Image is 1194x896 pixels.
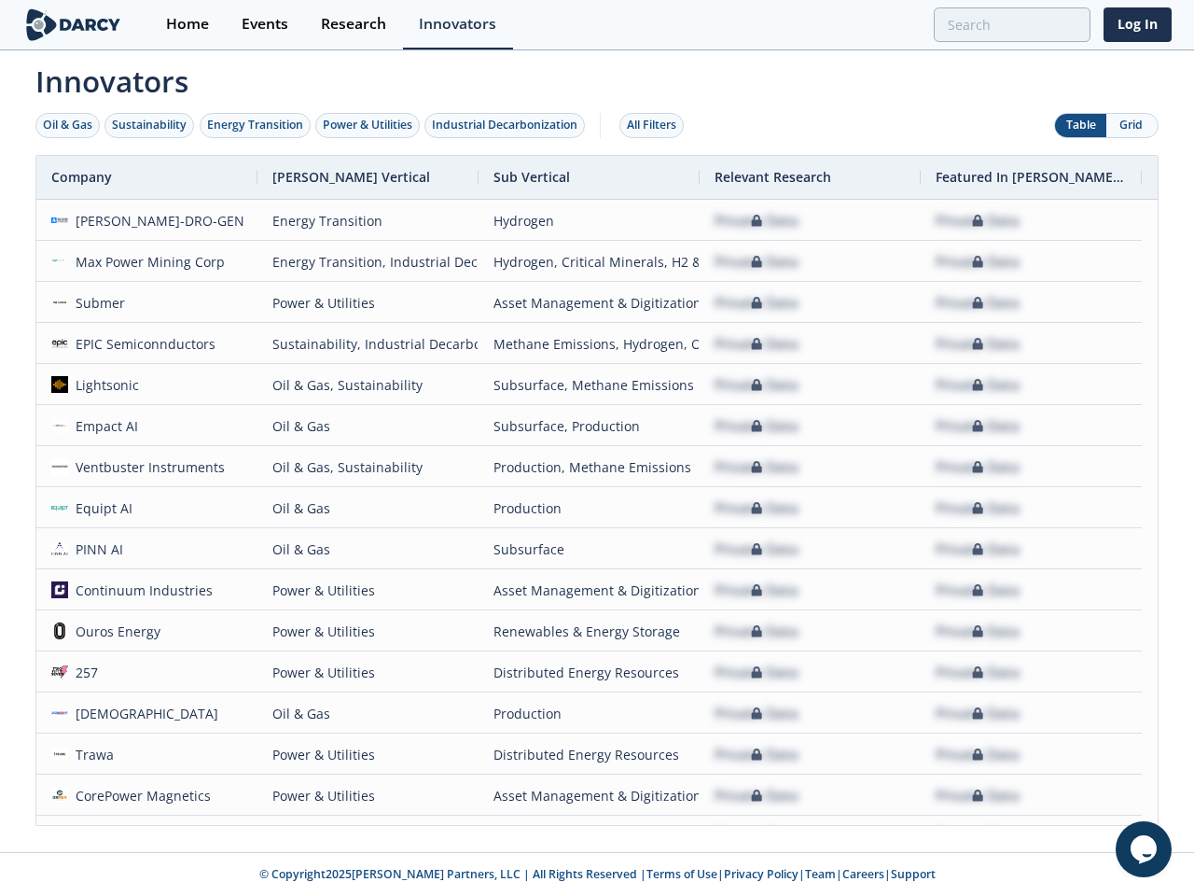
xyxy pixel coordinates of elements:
div: Power & Utilities [272,570,464,610]
div: Private Data [936,693,1020,734]
div: Sustainability, Industrial Decarbonization, Energy Transition [272,324,464,364]
div: Private Data [936,776,1020,816]
div: CorePower Magnetics [68,776,212,816]
div: Continuum Industries [68,570,214,610]
div: Water, Waste, Spills [493,817,685,857]
img: caef55b0-ceba-4bbd-a8b0-c1a27358cb10 [51,746,68,763]
img: 3aef3963-1712-4743-9f92-4071a5e2c738 [51,787,68,804]
div: Private Data [715,242,798,282]
div: Power & Utilities [323,117,412,133]
div: Industrial Decarbonization [432,117,577,133]
div: Private Data [936,529,1020,569]
div: Oil & Gas [272,406,464,446]
div: Oil & Gas, Sustainability [272,447,464,487]
button: Table [1055,114,1106,137]
a: Log In [1104,7,1172,42]
div: Private Data [715,406,798,446]
div: Production, Methane Emissions [493,447,685,487]
div: Ouros Energy [68,611,161,651]
div: Lightsonic [68,365,140,405]
div: Production [493,693,685,734]
div: Private Data [936,324,1020,364]
div: Private Data [715,570,798,610]
input: Advanced Search [934,7,1090,42]
img: 2ee87778-f517-45e7-95ee-0a8db0be8560 [51,623,68,639]
div: Power & Utilities [272,776,464,816]
a: Terms of Use [646,866,717,882]
div: Renewables & Energy Storage [493,611,685,651]
div: Asset Management & Digitization [493,570,685,610]
img: 0a464481-5f29-4c12-86e8-354c30943fe6 [51,212,68,229]
div: Events [242,17,288,32]
div: Private Data [936,447,1020,487]
div: Private Data [715,693,798,734]
div: Production [493,488,685,528]
div: Private Data [936,488,1020,528]
div: Private Data [715,365,798,405]
div: Private Data [715,652,798,693]
span: Relevant Research [715,168,831,186]
div: Subsurface, Production [493,406,685,446]
img: fe78614d-cefe-42a2-85cf-bf7a06ae3c82 [51,294,68,311]
img: ca163ef0-d0c7-4ded-96c2-c0cabc3dd977 [51,335,68,352]
img: c29c0c01-625a-4755-b658-fa74ed2a6ef3 [51,705,68,721]
div: Distributed Energy Resources [493,735,685,775]
div: Subsurface [493,529,685,569]
div: Private Data [936,570,1020,610]
div: Private Data [936,365,1020,405]
div: Oil & Gas [43,117,92,133]
p: © Copyright 2025 [PERSON_NAME] Partners, LLC | All Rights Reserved | | | | | [26,866,1168,883]
div: Private Data [715,283,798,323]
div: Hydrogen, Critical Minerals, H2 & Low Carbon Fuels [493,242,685,282]
div: Private Data [715,488,798,528]
a: Careers [842,866,884,882]
img: 4d0dbf37-1fbf-4868-bd33-f5a7fed18fab [51,499,68,516]
button: Sustainability [104,113,194,138]
div: Submer [68,283,126,323]
div: Private Data [936,817,1020,857]
div: EPIC Semiconnductors [68,324,216,364]
button: Industrial Decarbonization [424,113,585,138]
button: All Filters [619,113,684,138]
div: Empact AI [68,406,139,446]
img: 2a672c60-a485-41ac-af9e-663bd8620ad3 [51,417,68,434]
div: Sustainability [112,117,187,133]
button: Power & Utilities [315,113,420,138]
span: Sub Vertical [493,168,570,186]
button: Grid [1106,114,1158,137]
div: Private Data [936,283,1020,323]
div: Power & Utilities [272,611,464,651]
div: Oil & Gas, Sustainability [272,365,464,405]
div: Private Data [936,242,1020,282]
div: Methane Emissions, Hydrogen, Other [493,324,685,364]
div: Asset Management & Digitization [493,776,685,816]
div: Energy Transition, Industrial Decarbonization [272,242,464,282]
div: [PERSON_NAME]-DRO-GEN [68,201,245,241]
div: Equipt AI [68,488,133,528]
a: Support [891,866,936,882]
div: Private Data [715,447,798,487]
img: fe6dbf7e-3869-4110-b074-1bbc97124dbc [51,581,68,598]
span: Featured In [PERSON_NAME] Live [936,168,1127,186]
div: Sustainability [272,817,464,857]
div: Oil & Gas [272,693,464,734]
div: Max Power Mining Corp [68,242,226,282]
div: Private Data [715,611,798,651]
span: Innovators [22,52,1172,103]
div: 257 [68,652,99,693]
div: Distributed Energy Resources [493,652,685,693]
div: Trawa [68,735,115,775]
span: Company [51,168,112,186]
div: PINN AI [68,529,124,569]
div: Private Data [715,529,798,569]
div: [DEMOGRAPHIC_DATA] [68,693,219,734]
div: SciAps [68,817,118,857]
div: Research [321,17,386,32]
div: Private Data [936,611,1020,651]
div: Ventbuster Instruments [68,447,226,487]
button: Energy Transition [200,113,311,138]
a: Team [805,866,836,882]
img: 4333c695-7bd9-4d5f-8684-f184615c4b4e [51,376,68,393]
div: Power & Utilities [272,652,464,693]
button: Oil & Gas [35,113,100,138]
